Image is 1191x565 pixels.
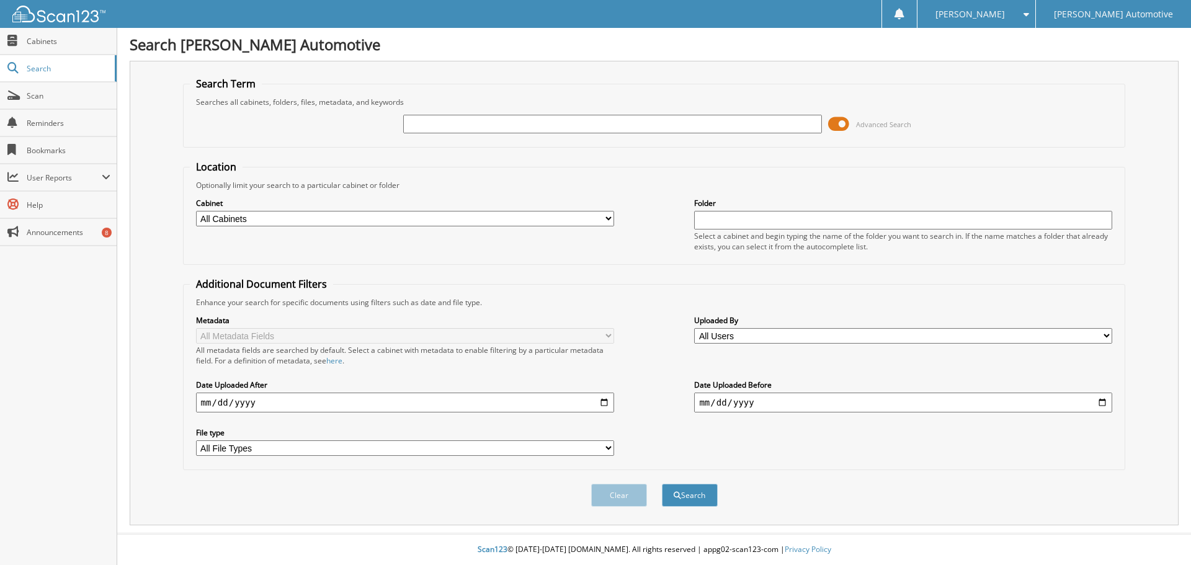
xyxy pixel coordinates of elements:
label: Folder [694,198,1112,208]
button: Clear [591,484,647,507]
legend: Additional Document Filters [190,277,333,291]
span: [PERSON_NAME] Automotive [1054,11,1173,18]
span: User Reports [27,172,102,183]
div: All metadata fields are searched by default. Select a cabinet with metadata to enable filtering b... [196,345,614,366]
div: Enhance your search for specific documents using filters such as date and file type. [190,297,1119,308]
div: Optionally limit your search to a particular cabinet or folder [190,180,1119,190]
span: Help [27,200,110,210]
h1: Search [PERSON_NAME] Automotive [130,34,1179,55]
div: Select a cabinet and begin typing the name of the folder you want to search in. If the name match... [694,231,1112,252]
div: 8 [102,228,112,238]
label: Uploaded By [694,315,1112,326]
button: Search [662,484,718,507]
span: Reminders [27,118,110,128]
label: Date Uploaded Before [694,380,1112,390]
legend: Search Term [190,77,262,91]
label: Date Uploaded After [196,380,614,390]
label: File type [196,427,614,438]
label: Cabinet [196,198,614,208]
span: Bookmarks [27,145,110,156]
a: Privacy Policy [785,544,831,554]
span: Cabinets [27,36,110,47]
span: [PERSON_NAME] [935,11,1005,18]
span: Announcements [27,227,110,238]
div: © [DATE]-[DATE] [DOMAIN_NAME]. All rights reserved | appg02-scan123-com | [117,535,1191,565]
a: here [326,355,342,366]
img: scan123-logo-white.svg [12,6,105,22]
div: Searches all cabinets, folders, files, metadata, and keywords [190,97,1119,107]
span: Scan123 [478,544,507,554]
span: Advanced Search [856,120,911,129]
span: Search [27,63,109,74]
input: end [694,393,1112,412]
span: Scan [27,91,110,101]
legend: Location [190,160,243,174]
label: Metadata [196,315,614,326]
input: start [196,393,614,412]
